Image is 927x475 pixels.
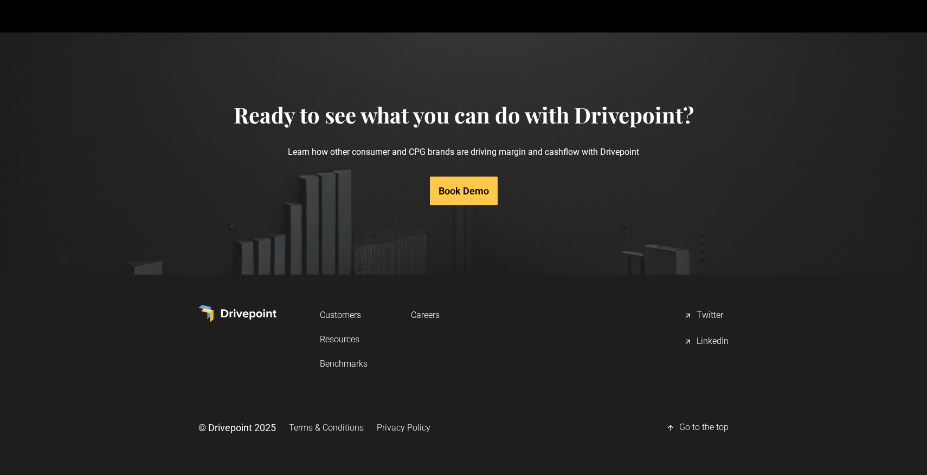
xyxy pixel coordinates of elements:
a: Terms & Conditions [289,418,364,438]
a: Twitter [684,305,729,327]
a: Benchmarks [320,354,368,374]
a: Book Demo [430,177,498,205]
a: LinkedIn [684,331,729,353]
a: Privacy Policy [377,418,430,438]
div: Go to the top [679,421,729,434]
p: Learn how other consumer and CPG brands are driving margin and cashflow with Drivepoint [234,128,694,176]
div: LinkedIn [697,335,729,348]
a: Go to the top [666,417,729,439]
a: Customers [320,305,368,325]
a: Careers [411,305,440,325]
div: © Drivepoint 2025 [198,421,276,434]
h4: Ready to see what you can do with Drivepoint? [234,102,694,128]
a: Resources [320,329,368,349]
div: Twitter [697,309,723,322]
